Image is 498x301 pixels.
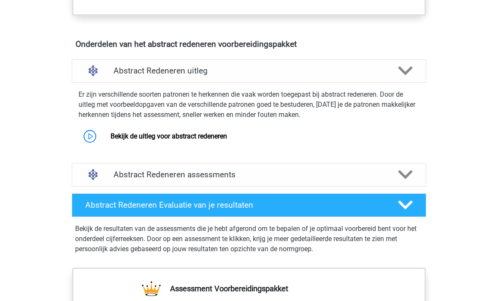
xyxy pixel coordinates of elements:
a: Abstract Redeneren Evaluatie van je resultaten [68,193,430,217]
h4: Abstract Redeneren assessments [114,170,384,179]
h4: Abstract Redeneren uitleg [114,66,384,76]
p: Er zijn verschillende soorten patronen te herkennen die vaak worden toegepast bij abstract redene... [78,89,420,120]
a: Bekijk de uitleg voor abstract redeneren [111,132,227,140]
a: assessments Abstract Redeneren assessments [68,163,430,187]
h4: Abstract Redeneren Evaluatie van je resultaten [85,200,384,210]
h4: Onderdelen van het abstract redeneren voorbereidingspakket [76,39,422,49]
a: uitleg Abstract Redeneren uitleg [68,59,430,83]
img: abstract redeneren uitleg [82,60,104,81]
img: abstract redeneren assessments [82,164,104,185]
p: Bekijk de resultaten van de assessments die je hebt afgerond om te bepalen of je optimaal voorber... [75,224,423,254]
